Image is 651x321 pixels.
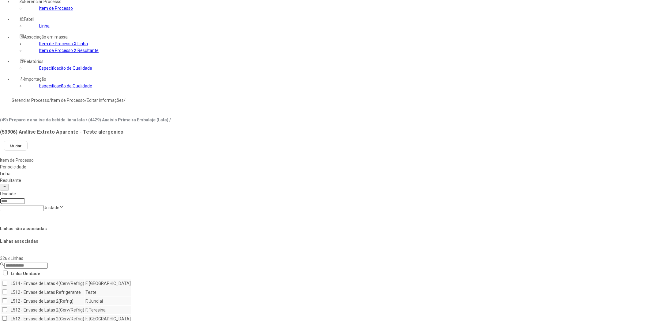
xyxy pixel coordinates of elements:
a: Item de Processo X Resultante [39,48,99,53]
th: Linha [10,269,22,278]
td: L512 - Envase de Latas 2(Refrig) [10,297,85,305]
nz-breadcrumb-separator: / [49,98,51,103]
nz-breadcrumb-separator: / [124,98,126,103]
td: L512 - Envase de Latas 2(Cerv/Refrig) [10,306,85,314]
a: Especificação de Qualidade [39,83,92,88]
a: Item de Processo X Linha [39,41,88,46]
nz-breadcrumb-separator: / [85,98,87,103]
a: Gerenciar Processo [12,98,49,103]
a: Especificação de Qualidade [39,66,92,71]
td: Teste [85,288,131,297]
a: Editar informações [87,98,124,103]
span: Mudar [10,144,21,148]
a: Item de Processo [51,98,85,103]
nz-select-placeholder: Unidade [43,205,59,210]
td: L514 - Envase de Latas 4(Cerv/Refrig) [10,279,85,288]
a: Item de Processo [39,6,73,11]
td: F. Jundiai [85,297,131,305]
span: Fabril [24,17,34,22]
th: Unidade [23,269,40,278]
td: L512 - Envase de Latas Refrigerante [10,288,85,297]
td: F. [GEOGRAPHIC_DATA] [85,279,131,288]
span: Associação em massa [24,35,68,39]
a: Linha [39,24,50,28]
td: F. Teresina [85,306,131,314]
button: Mudar [4,141,28,151]
span: Relatórios [24,59,43,64]
span: Importação [24,77,46,82]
